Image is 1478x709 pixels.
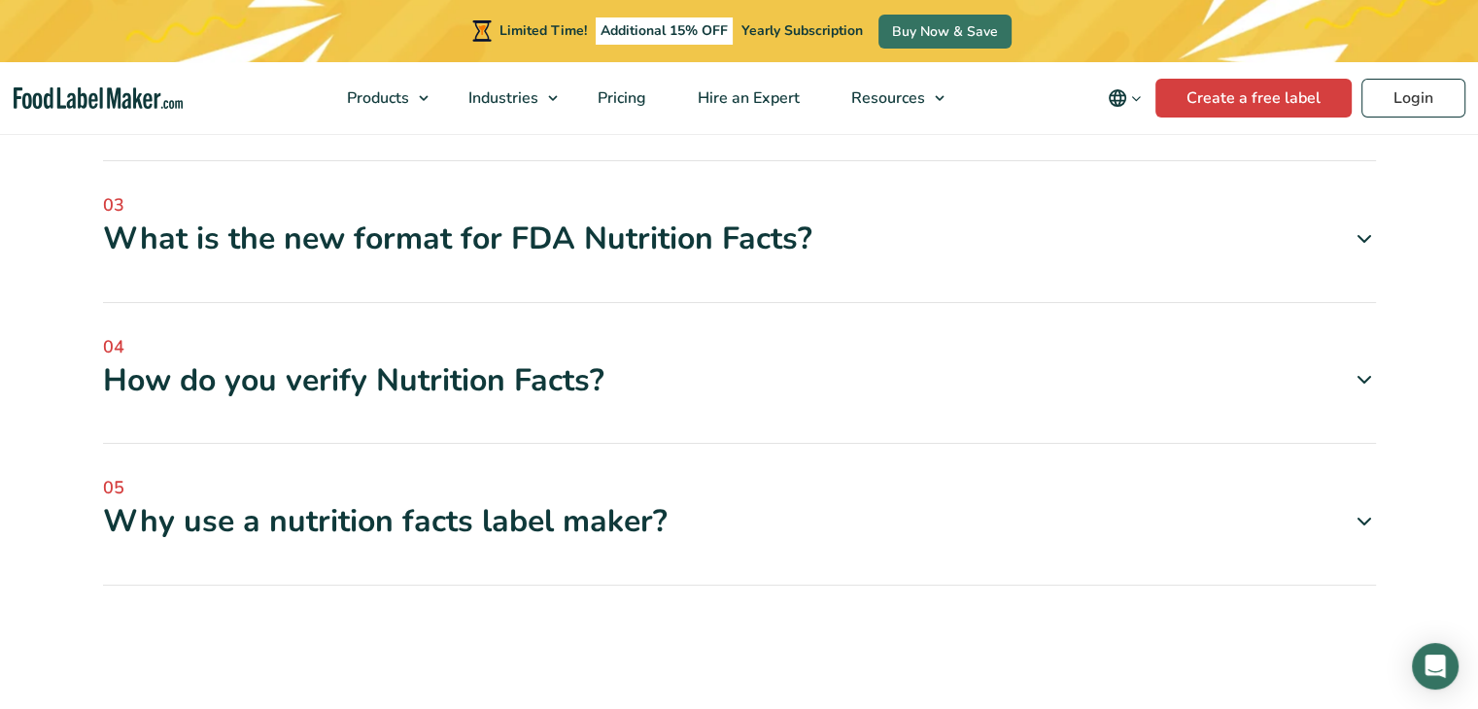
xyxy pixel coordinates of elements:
[845,87,927,109] span: Resources
[1412,643,1459,690] div: Open Intercom Messenger
[103,219,1376,259] div: What is the new format for FDA Nutrition Facts?
[1094,79,1155,118] button: Change language
[103,192,1376,259] a: 03 What is the new format for FDA Nutrition Facts?
[103,192,1376,219] span: 03
[322,62,438,134] a: Products
[103,360,1376,401] div: How do you verify Nutrition Facts?
[341,87,411,109] span: Products
[592,87,648,109] span: Pricing
[572,62,668,134] a: Pricing
[1361,79,1465,118] a: Login
[596,17,733,45] span: Additional 15% OFF
[878,15,1012,49] a: Buy Now & Save
[1155,79,1352,118] a: Create a free label
[14,87,183,110] a: Food Label Maker homepage
[741,21,863,40] span: Yearly Subscription
[103,334,1376,360] span: 04
[103,475,1376,542] a: 05 Why use a nutrition facts label maker?
[443,62,567,134] a: Industries
[692,87,802,109] span: Hire an Expert
[103,334,1376,401] a: 04 How do you verify Nutrition Facts?
[463,87,540,109] span: Industries
[672,62,821,134] a: Hire an Expert
[103,475,1376,501] span: 05
[826,62,954,134] a: Resources
[103,501,1376,542] div: Why use a nutrition facts label maker?
[499,21,587,40] span: Limited Time!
